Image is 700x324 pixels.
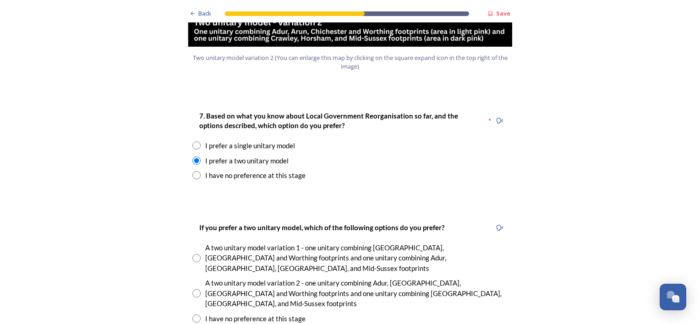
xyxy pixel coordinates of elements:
div: A two unitary model variation 2 - one unitary combining Adur, [GEOGRAPHIC_DATA], [GEOGRAPHIC_DATA... [205,278,508,309]
span: Two unitary model variation 2 (You can enlarge this map by clicking on the square expand icon in ... [192,54,508,71]
div: A two unitary model variation 1 - one unitary combining [GEOGRAPHIC_DATA], [GEOGRAPHIC_DATA] and ... [205,243,508,274]
strong: Save [496,9,510,17]
div: I have no preference at this stage [205,313,306,324]
span: Back [198,9,211,18]
div: I have no preference at this stage [205,170,306,181]
strong: If you prefer a two unitary model, which of the following options do you prefer? [199,223,444,232]
div: I prefer a single unitary model [205,140,295,151]
strong: 7. Based on what you know about Local Government Reorganisation so far, and the options described... [199,112,459,130]
button: Open Chat [660,284,686,310]
div: I prefer a two unitary model [205,156,289,166]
